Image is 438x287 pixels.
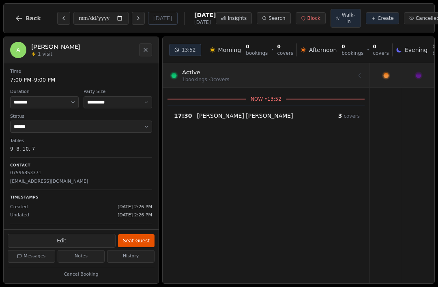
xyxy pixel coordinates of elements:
[9,9,47,28] button: Back
[57,12,70,25] button: Previous day
[118,204,152,211] span: [DATE] 2:26 PM
[38,51,52,57] span: 1 visit
[10,178,152,185] p: [EMAIL_ADDRESS][DOMAIN_NAME]
[366,12,399,24] button: Create
[10,68,152,75] dt: Time
[10,163,152,168] p: Contact
[341,12,356,25] span: Walk-in
[10,76,152,84] dd: 7:00 PM – 9:00 PM
[10,145,152,153] dd: 9, 8, 10, 7
[8,270,155,280] button: Cancel Booking
[228,15,247,22] span: Insights
[271,47,274,53] span: •
[268,15,285,22] span: Search
[58,250,105,263] button: Notes
[194,11,216,19] span: [DATE]
[331,9,361,28] button: Walk-in
[10,42,26,58] div: A
[31,43,134,51] h2: [PERSON_NAME]
[194,19,216,26] span: [DATE]
[118,212,152,219] span: [DATE] 2:26 PM
[84,88,152,95] dt: Party Size
[307,15,320,22] span: Block
[405,46,427,54] span: Evening
[10,212,29,219] span: Updated
[309,46,337,54] span: Afternoon
[139,43,152,56] button: Close
[10,88,79,95] dt: Duration
[132,12,145,25] button: Next day
[107,250,155,263] button: History
[373,50,389,56] span: covers
[8,234,116,248] button: Edit
[277,44,280,50] span: 0
[174,112,192,120] span: 17:30
[296,12,326,24] button: Block
[277,50,293,56] span: covers
[10,138,152,145] dt: Tables
[197,112,293,120] p: [PERSON_NAME] [PERSON_NAME]
[26,15,41,21] span: Back
[378,15,394,22] span: Create
[341,50,363,56] span: bookings
[18,229,53,235] p: Payment Links
[182,47,196,53] span: 13:52
[373,44,376,50] span: 0
[341,44,345,50] span: 0
[148,12,178,25] button: [DATE]
[257,12,290,24] button: Search
[432,44,436,50] span: 1
[10,204,28,211] span: Created
[8,250,55,263] button: Messages
[246,96,286,102] span: NOW • 13:52
[10,113,152,120] dt: Status
[10,170,152,177] p: 07596853371
[118,234,155,247] button: Seat Guest
[216,12,252,24] button: Insights
[218,46,241,54] span: Morning
[367,47,369,53] span: •
[338,112,342,119] span: 3
[246,44,249,50] span: 0
[344,113,360,119] span: covers
[10,195,152,201] p: Timestamps
[246,50,268,56] span: bookings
